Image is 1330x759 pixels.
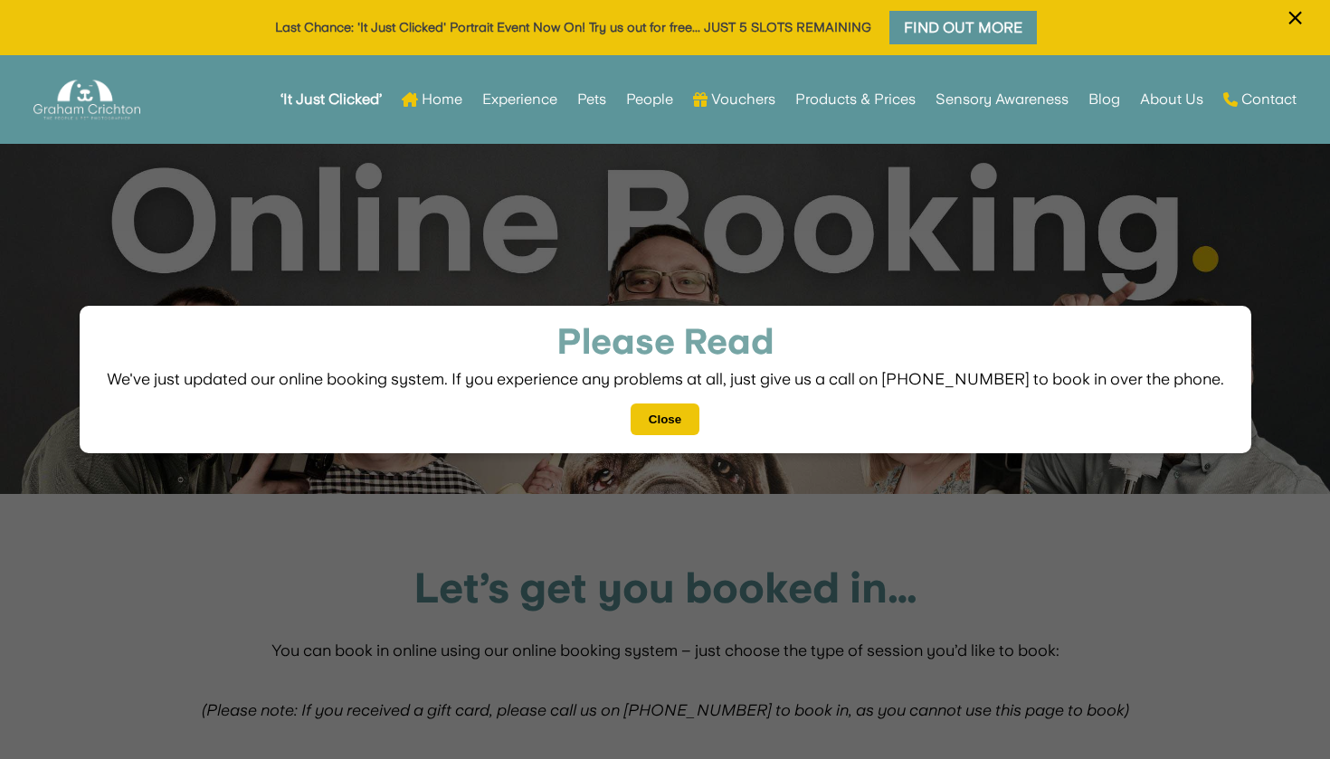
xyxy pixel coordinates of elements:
a: People [626,64,673,135]
a: Find Out More [885,6,1041,49]
a: About Us [1140,64,1203,135]
a: ‘It Just Clicked’ [280,64,382,135]
button: × [1278,3,1312,56]
img: Graham Crichton Photography Logo [33,75,140,125]
a: Blog [1088,64,1120,135]
a: Vouchers [693,64,775,135]
button: Close [631,403,699,435]
a: Experience [482,64,557,135]
span: × [1287,1,1304,35]
a: Pets [577,64,606,135]
a: Products & Prices [795,64,916,135]
strong: ‘It Just Clicked’ [280,93,382,106]
a: Home [402,64,462,135]
p: We've just updated our online booking system. If you experience any problems at all, just give us... [107,368,1224,390]
a: Last Chance: 'It Just Clicked' Portrait Event Now On! Try us out for free... JUST 5 SLOTS REMAINING [275,20,871,34]
a: Contact [1223,64,1297,135]
h2: Please Read [107,324,1224,368]
a: Sensory Awareness [936,64,1069,135]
